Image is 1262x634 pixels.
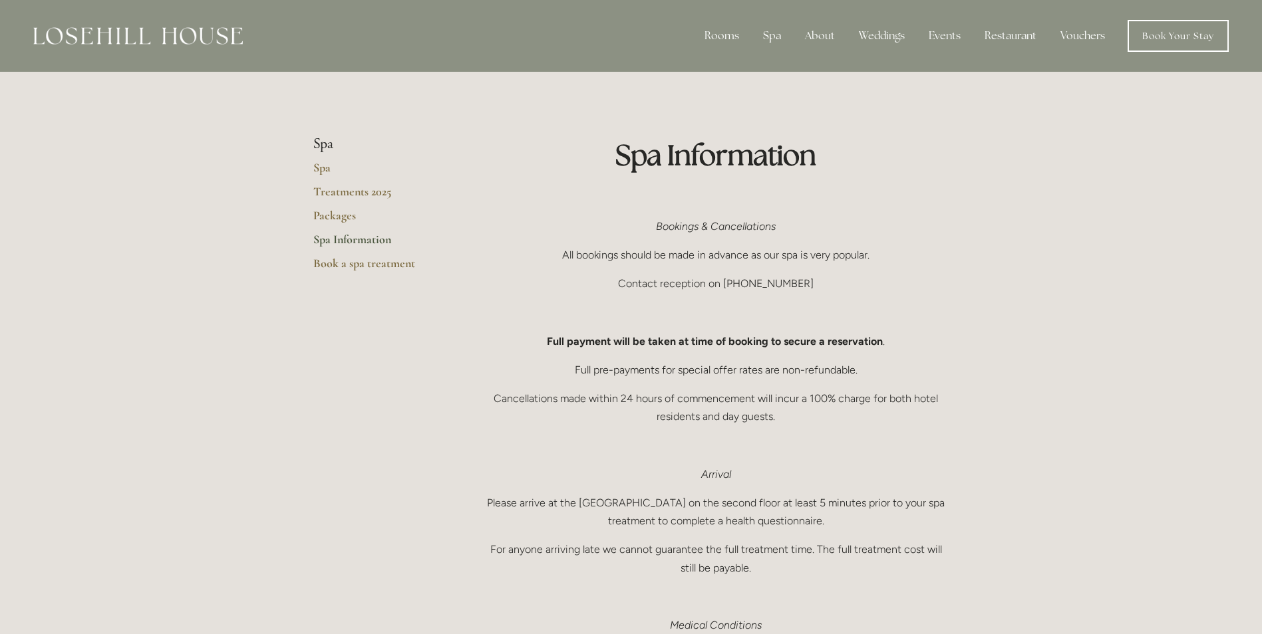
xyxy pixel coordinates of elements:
em: Medical Conditions [670,619,762,631]
a: Treatments 2025 [313,184,440,208]
div: Restaurant [974,23,1047,49]
a: Book Your Stay [1128,20,1229,52]
strong: Full payment will be taken at time of booking to secure a reservation [547,335,883,348]
a: Vouchers [1050,23,1116,49]
p: Please arrive at the [GEOGRAPHIC_DATA] on the second floor at least 5 minutes prior to your spa t... [483,494,949,530]
p: Full pre-payments for special offer rates are non-refundable. [483,361,949,379]
div: Weddings [848,23,915,49]
div: About [794,23,846,49]
a: Spa [313,160,440,184]
em: Bookings & Cancellations [656,220,776,233]
a: Spa Information [313,232,440,256]
li: Spa [313,136,440,153]
em: Arrival [701,468,731,480]
div: Spa [752,23,792,49]
p: All bookings should be made in advance as our spa is very popular. [483,246,949,264]
p: Cancellations made within 24 hours of commencement will incur a 100% charge for both hotel reside... [483,389,949,425]
p: For anyone arriving late we cannot guarantee the full treatment time. The full treatment cost wil... [483,540,949,576]
div: Rooms [694,23,750,49]
a: Book a spa treatment [313,256,440,280]
a: Packages [313,208,440,232]
div: Events [918,23,971,49]
p: . [483,332,949,350]
img: Losehill House [33,27,243,45]
strong: Spa Information [615,137,816,173]
p: Contact reception on [PHONE_NUMBER] [483,274,949,292]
